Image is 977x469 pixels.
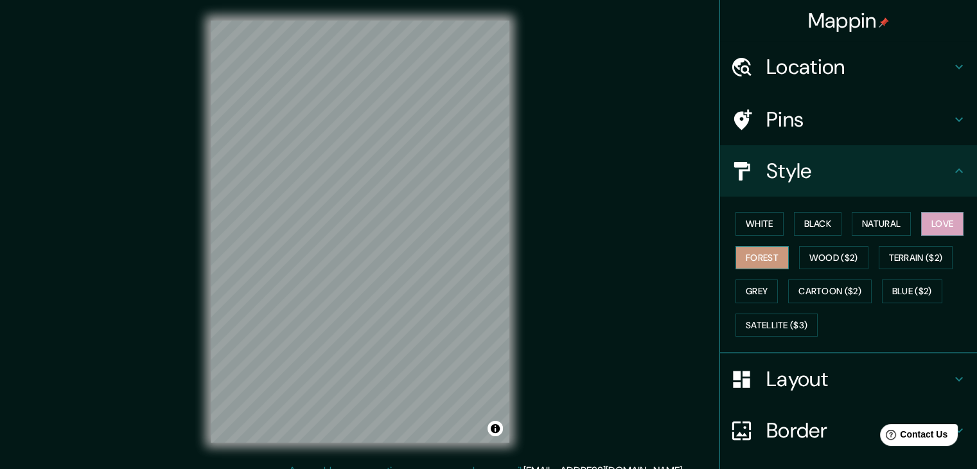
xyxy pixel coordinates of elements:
[720,353,977,405] div: Layout
[488,421,503,436] button: Toggle attribution
[879,17,889,28] img: pin-icon.png
[720,41,977,93] div: Location
[794,212,842,236] button: Black
[735,279,778,303] button: Grey
[788,279,872,303] button: Cartoon ($2)
[720,94,977,145] div: Pins
[863,419,963,455] iframe: Help widget launcher
[921,212,964,236] button: Love
[766,418,951,443] h4: Border
[735,314,818,337] button: Satellite ($3)
[735,212,784,236] button: White
[766,107,951,132] h4: Pins
[808,8,890,33] h4: Mappin
[882,279,942,303] button: Blue ($2)
[720,405,977,456] div: Border
[799,246,868,270] button: Wood ($2)
[879,246,953,270] button: Terrain ($2)
[720,145,977,197] div: Style
[766,158,951,184] h4: Style
[852,212,911,236] button: Natural
[766,366,951,392] h4: Layout
[766,54,951,80] h4: Location
[735,246,789,270] button: Forest
[211,21,509,443] canvas: Map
